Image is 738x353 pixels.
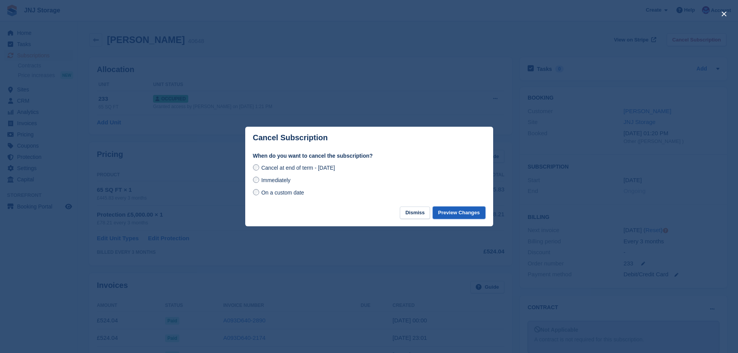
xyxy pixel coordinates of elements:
input: Immediately [253,177,259,183]
button: Dismiss [400,207,430,219]
input: Cancel at end of term - [DATE] [253,164,259,170]
span: Cancel at end of term - [DATE] [261,165,335,171]
button: Preview Changes [433,207,485,219]
span: Immediately [261,177,290,183]
label: When do you want to cancel the subscription? [253,152,485,160]
button: close [718,8,730,20]
span: On a custom date [261,189,304,196]
p: Cancel Subscription [253,133,328,142]
input: On a custom date [253,189,259,195]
